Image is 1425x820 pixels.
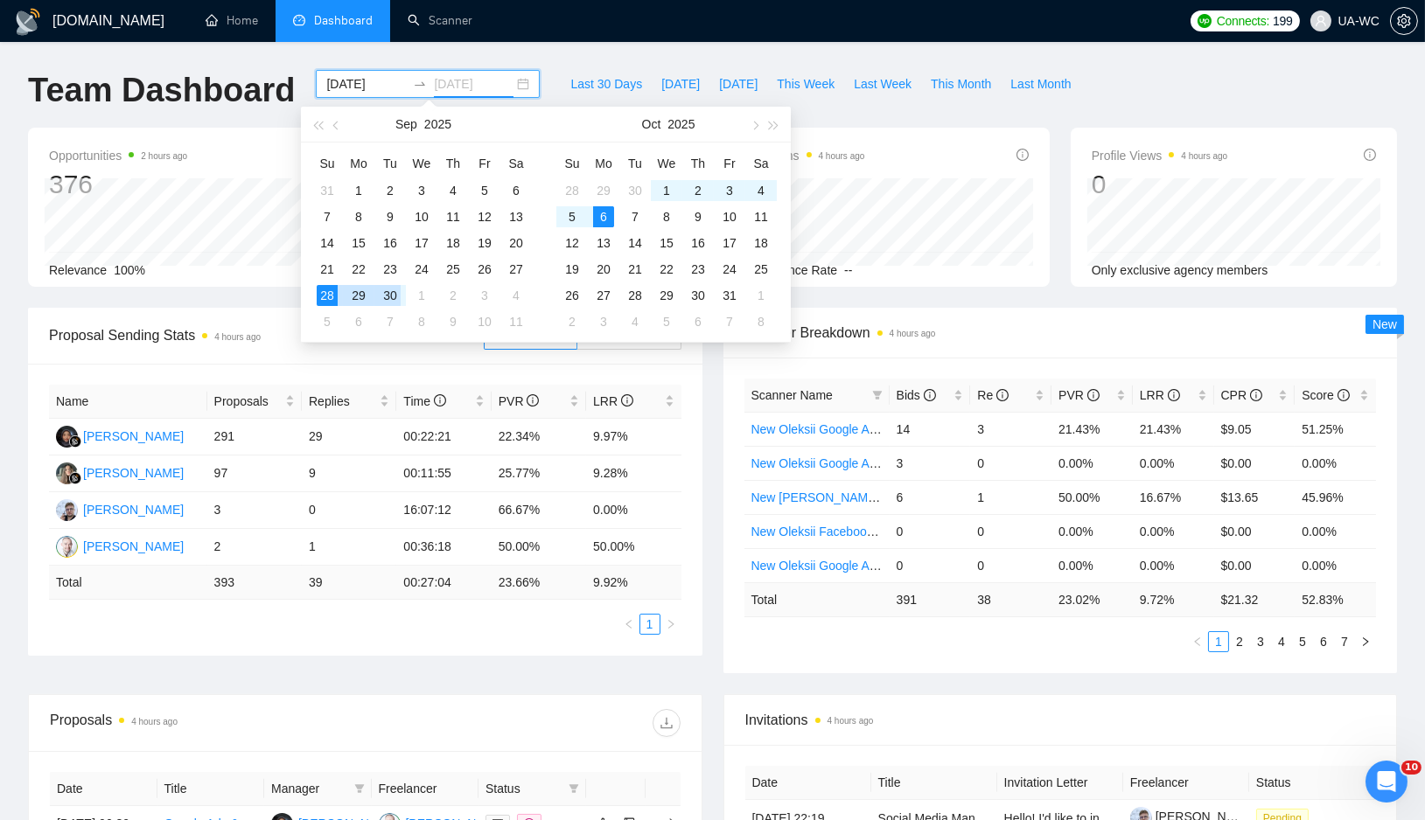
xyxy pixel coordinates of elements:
[588,177,619,204] td: 2025-09-29
[682,282,714,309] td: 2025-10-30
[656,180,677,201] div: 1
[656,206,677,227] div: 8
[343,204,374,230] td: 2025-09-08
[751,559,929,573] a: New Oleksii Google Ads - Nordic
[406,177,437,204] td: 2025-09-03
[639,614,660,635] li: 1
[374,282,406,309] td: 2025-09-30
[751,311,772,332] div: 8
[745,177,777,204] td: 2025-10-04
[619,282,651,309] td: 2025-10-28
[1335,632,1354,651] a: 7
[588,149,619,177] th: Mo
[897,388,936,402] span: Bids
[311,177,343,204] td: 2025-08-31
[374,149,406,177] th: Tu
[443,206,464,227] div: 11
[688,285,709,306] div: 30
[666,619,676,629] span: right
[56,465,184,479] a: LK[PERSON_NAME]
[1251,632,1270,651] a: 3
[434,74,513,94] input: End date
[651,230,682,256] td: 2025-10-15
[1360,636,1371,647] span: right
[977,388,1009,402] span: Re
[593,233,614,254] div: 13
[374,309,406,335] td: 2025-10-07
[719,285,740,306] div: 31
[931,74,991,94] span: This Month
[380,259,401,280] div: 23
[744,322,1377,344] span: Scanner Breakdown
[719,74,758,94] span: [DATE]
[653,716,680,730] span: download
[651,149,682,177] th: We
[1010,74,1071,94] span: Last Month
[206,13,258,28] a: homeHome
[506,206,527,227] div: 13
[556,256,588,282] td: 2025-10-19
[890,329,936,338] time: 4 hours ago
[714,282,745,309] td: 2025-10-31
[719,233,740,254] div: 17
[745,282,777,309] td: 2025-11-01
[651,204,682,230] td: 2025-10-08
[556,177,588,204] td: 2025-09-28
[656,259,677,280] div: 22
[28,70,295,111] h1: Team Dashboard
[751,233,772,254] div: 18
[714,177,745,204] td: 2025-10-03
[302,385,396,419] th: Replies
[348,259,369,280] div: 22
[1315,15,1327,27] span: user
[1273,11,1292,31] span: 199
[207,385,302,419] th: Proposals
[593,311,614,332] div: 3
[437,177,469,204] td: 2025-09-04
[348,285,369,306] div: 29
[311,256,343,282] td: 2025-09-21
[443,285,464,306] div: 2
[1373,317,1397,331] span: New
[380,311,401,332] div: 7
[380,233,401,254] div: 16
[651,177,682,204] td: 2025-10-01
[745,149,777,177] th: Sa
[751,259,772,280] div: 25
[424,107,451,142] button: 2025
[562,180,583,201] div: 28
[437,149,469,177] th: Th
[49,385,207,419] th: Name
[562,233,583,254] div: 12
[49,145,187,166] span: Opportunities
[408,13,472,28] a: searchScanner
[1390,7,1418,35] button: setting
[374,177,406,204] td: 2025-09-02
[688,233,709,254] div: 16
[56,428,184,442] a: AZ[PERSON_NAME]
[500,204,532,230] td: 2025-09-13
[565,775,583,802] span: filter
[588,256,619,282] td: 2025-10-20
[593,180,614,201] div: 29
[311,204,343,230] td: 2025-09-07
[413,77,427,91] span: to
[714,204,745,230] td: 2025-10-10
[374,230,406,256] td: 2025-09-16
[141,151,187,161] time: 2 hours ago
[443,259,464,280] div: 25
[343,230,374,256] td: 2025-09-15
[562,259,583,280] div: 19
[1355,631,1376,652] button: right
[49,263,107,277] span: Relevance
[443,311,464,332] div: 9
[682,204,714,230] td: 2025-10-09
[469,149,500,177] th: Fr
[719,259,740,280] div: 24
[406,256,437,282] td: 2025-09-24
[437,309,469,335] td: 2025-10-09
[667,107,695,142] button: 2025
[714,256,745,282] td: 2025-10-24
[556,230,588,256] td: 2025-10-12
[311,282,343,309] td: 2025-09-28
